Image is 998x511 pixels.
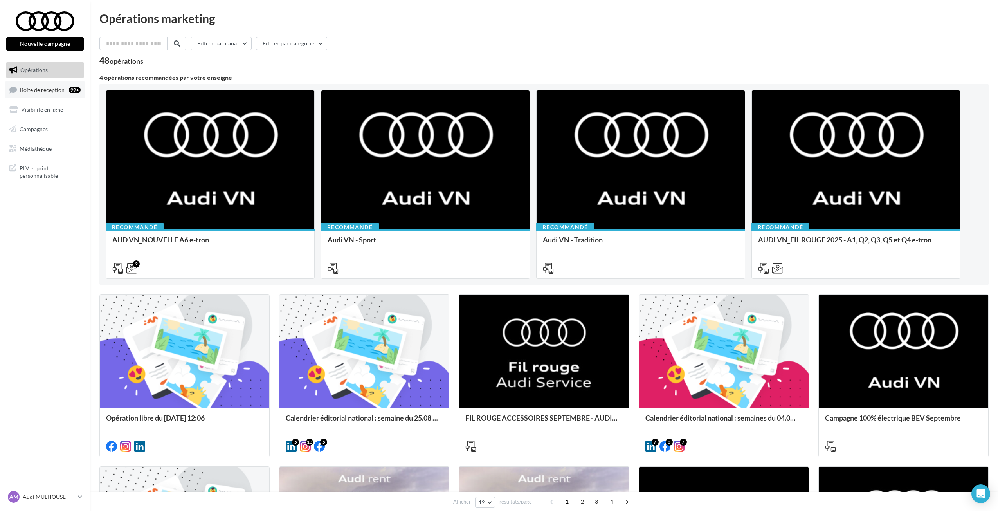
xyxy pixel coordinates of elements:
button: 12 [475,497,495,508]
div: Recommandé [321,223,379,231]
div: 5 [292,439,299,446]
span: Afficher [453,498,471,506]
a: Opérations [5,62,85,78]
div: Opérations marketing [99,13,989,24]
div: 4 opérations recommandées par votre enseigne [99,74,989,81]
div: FIL ROUGE ACCESSOIRES SEPTEMBRE - AUDI SERVICE [465,414,622,430]
span: Médiathèque [20,145,52,152]
span: AM [9,493,18,501]
div: 2 [133,260,140,267]
div: Open Intercom Messenger [971,484,990,503]
a: Campagnes [5,121,85,137]
div: Recommandé [751,223,809,231]
p: Audi MULHOUSE [23,493,75,501]
span: 12 [479,499,485,506]
a: Médiathèque [5,141,85,157]
a: AM Audi MULHOUSE [6,489,84,504]
a: Boîte de réception99+ [5,81,85,98]
div: 13 [306,439,313,446]
div: Calendrier éditorial national : semaines du 04.08 au 25.08 [645,414,802,430]
span: 2 [576,495,589,508]
a: Visibilité en ligne [5,101,85,118]
span: 1 [561,495,573,508]
span: Campagnes [20,126,48,132]
a: PLV et print personnalisable [5,160,85,183]
div: AUD VN_NOUVELLE A6 e-tron [112,236,308,251]
div: Opération libre du [DATE] 12:06 [106,414,263,430]
div: AUDI VN_FIL ROUGE 2025 - A1, Q2, Q3, Q5 et Q4 e-tron [758,236,954,251]
div: 7 [680,439,687,446]
span: Boîte de réception [20,86,65,93]
div: 99+ [69,87,81,93]
button: Filtrer par catégorie [256,37,327,50]
button: Filtrer par canal [191,37,252,50]
div: Audi VN - Sport [328,236,523,251]
div: Calendrier éditorial national : semaine du 25.08 au 31.08 [286,414,443,430]
span: PLV et print personnalisable [20,163,81,180]
span: 3 [590,495,603,508]
span: Opérations [20,67,48,73]
div: Audi VN - Tradition [543,236,739,251]
div: 7 [652,439,659,446]
button: Nouvelle campagne [6,37,84,51]
div: Recommandé [106,223,164,231]
div: 8 [666,439,673,446]
div: Campagne 100% électrique BEV Septembre [825,414,982,430]
span: résultats/page [499,498,532,506]
div: 48 [99,56,143,65]
span: Visibilité en ligne [21,106,63,113]
div: opérations [110,58,143,65]
span: 4 [605,495,618,508]
div: 5 [320,439,327,446]
div: Recommandé [536,223,594,231]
